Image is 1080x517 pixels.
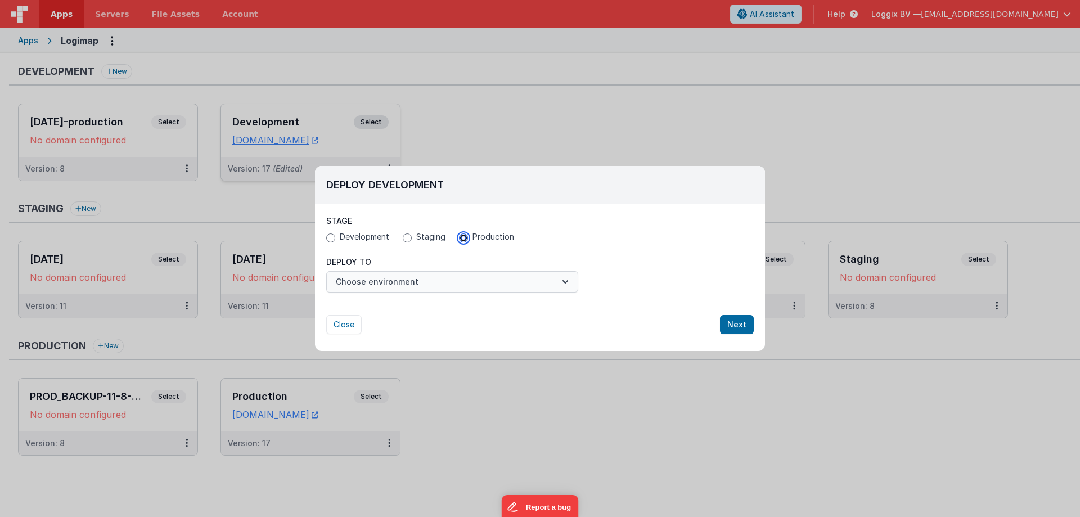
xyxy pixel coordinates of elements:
[326,271,578,293] button: Choose environment
[403,233,412,242] input: Staging
[326,216,352,226] span: Stage
[340,231,389,242] span: Development
[326,257,578,268] p: Deploy To
[720,315,754,334] button: Next
[416,231,445,242] span: Staging
[472,231,514,242] span: Production
[459,233,468,242] input: Production
[326,233,335,242] input: Development
[326,315,362,334] button: Close
[326,177,754,193] h2: Deploy Development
